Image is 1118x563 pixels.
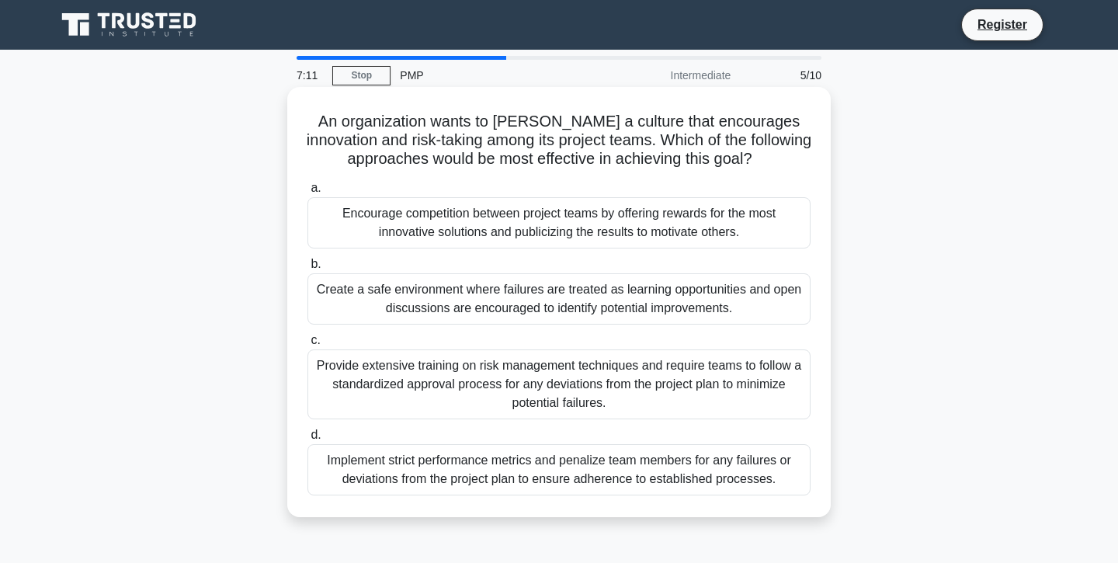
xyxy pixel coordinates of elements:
span: a. [311,181,321,194]
span: c. [311,333,320,346]
span: b. [311,257,321,270]
div: Provide extensive training on risk management techniques and require teams to follow a standardiz... [307,349,811,419]
span: d. [311,428,321,441]
div: Intermediate [604,60,740,91]
a: Register [968,15,1036,34]
div: 5/10 [740,60,831,91]
div: PMP [391,60,604,91]
div: Encourage competition between project teams by offering rewards for the most innovative solutions... [307,197,811,248]
div: Create a safe environment where failures are treated as learning opportunities and open discussio... [307,273,811,325]
a: Stop [332,66,391,85]
div: Implement strict performance metrics and penalize team members for any failures or deviations fro... [307,444,811,495]
div: 7:11 [287,60,332,91]
h5: An organization wants to [PERSON_NAME] a culture that encourages innovation and risk-taking among... [306,112,812,169]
